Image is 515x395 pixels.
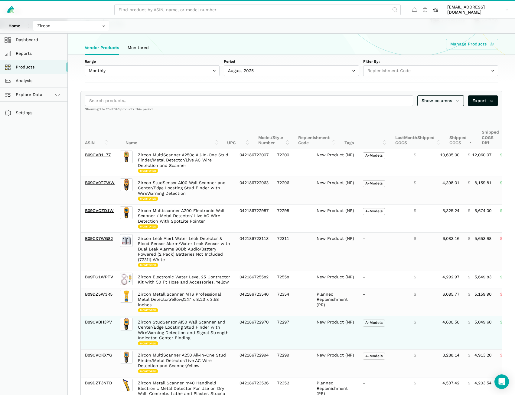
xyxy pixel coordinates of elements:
[134,271,235,288] td: Zircon Electronic Water Level 25 Contractor Kit with 50 Ft Hose and Accessories, Yellow
[85,65,220,76] input: Monthly
[468,180,470,186] span: $
[359,271,409,288] td: -
[81,116,112,149] th: ASIN: activate to sort column ascending
[442,208,459,214] span: 5,325.24
[254,116,294,149] th: Model/Style Number: activate to sort column ascending
[478,116,510,149] th: Shipped COGS Diff: activate to sort column ascending
[235,271,273,288] td: 042186725582
[235,149,273,177] td: 042186723007
[500,180,502,186] span: $
[474,320,491,325] span: 5,049.60
[440,152,459,158] span: 10,605.00
[134,288,235,316] td: Zircon MetalliScanner MT6 Professional Metal Detector,Yellow,12.17 x 8.23 x 3.58 inches
[422,98,460,104] span: Show columns
[474,274,491,280] span: 5,649.83
[120,318,133,330] img: Zircon StudSensor A150 Wall Scanner and Center/Edge Locating Stud Finder with WireWarning Detecti...
[312,233,359,271] td: New Product (NP)
[85,353,112,357] a: B09CVCKXYG
[442,274,459,280] span: 4,292.97
[235,205,273,233] td: 042186722987
[474,208,491,214] span: 5,674.00
[134,149,235,177] td: Zircon MultiScanner A250c All-In-One Stud Finder/Metal Detector/Live AC Wire Detection and Scanner
[312,271,359,288] td: New Product (NP)
[363,320,385,327] span: A-Models
[363,180,385,187] span: A-Models
[312,316,359,350] td: New Product (NP)
[273,349,312,377] td: 72299
[500,236,502,241] span: $
[312,205,359,233] td: New Product (NP)
[134,205,235,233] td: Zircon Multiscanner A200 Electronic Wall Scanner / Metal Detector/ Live AC Wire Detection With Sp...
[359,233,409,271] td: -
[81,107,502,116] div: Showing 1 to 25 of 143 products this period
[363,59,498,65] label: Filter By:
[85,380,112,385] a: B09DZT3NTD
[134,316,235,350] td: Zircon StudSensor A150 Wall Scanner and Center/Edge Locating Stud Finder with WireWarning Detecti...
[417,95,464,106] a: Show columns
[468,208,470,214] span: $
[138,197,158,201] span: Monitored
[446,39,498,49] a: Manage Products
[414,152,416,158] span: $
[273,205,312,233] td: 72298
[85,95,413,106] input: Search products...
[273,288,312,316] td: 72354
[363,208,385,215] span: A-Models
[120,206,133,219] img: Zircon Multiscanner A200 Electronic Wall Scanner / Metal Detector/ Live AC Wire Detection With Sp...
[414,380,416,386] span: $
[235,288,273,316] td: 042186723540
[223,116,254,149] th: UPC: activate to sort column ascending
[134,233,235,271] td: Zircon Leak Alert Water Leak Detector & Flood Sensor Alarm/Water Leak Sensor with Dual Leak Alarm...
[273,149,312,177] td: 72300
[468,320,470,325] span: $
[468,274,470,280] span: $
[235,233,273,271] td: 042186723113
[468,292,470,297] span: $
[414,292,416,297] span: $
[414,236,416,241] span: $
[312,288,359,316] td: Planned Replenishment (PR)
[442,320,459,325] span: 4,600.50
[472,152,491,158] span: 12,060.07
[235,349,273,377] td: 042186722994
[120,151,133,163] img: Zircon MultiScanner A250c All-In-One Stud Finder/Metal Detector/Live AC Wire Detection and Scanner
[6,91,42,98] span: Explore Data
[80,41,123,55] a: Vendor Products
[273,233,312,271] td: 72311
[120,178,133,191] img: Zircon StudSensor A100 Wall Scanner and Center/Edge Locating Stud Finder with WireWarning Detection
[85,152,111,157] a: B09CVB1L77
[134,177,235,205] td: Zircon StudSensor A100 Wall Scanner and Center/Edge Locating Stud Finder with WireWarning Detection
[442,353,459,358] span: 8,288.14
[120,351,133,363] img: Zircon MultiScanner A250 All-In-One Stud Finder/Metal Detector/Live AC Wire Detection and Scanner...
[474,180,491,186] span: 8,159.81
[363,152,385,159] span: A-Models
[120,379,133,391] img: Zircon MetalliScanner m40 Handheld Electronic Metal Detector For Use on Dry Wall, Concrete, Lathe...
[500,208,502,214] span: $
[391,116,445,149] th: Last Shipped COGS: activate to sort column ascending
[312,149,359,177] td: New Product (NP)
[85,208,114,213] a: B09CVCZD1W
[4,21,24,31] a: Home
[138,169,158,173] span: Monitored
[359,288,409,316] td: -
[442,180,459,186] span: 4,398.01
[500,274,502,280] span: $
[85,59,220,65] label: Range
[312,177,359,205] td: New Product (NP)
[340,116,391,149] th: Tags: activate to sort column ascending
[474,292,491,297] span: 5,159.90
[363,65,498,76] input: Replenishment Code
[414,274,416,280] span: $
[500,320,502,325] span: $
[442,292,459,297] span: 6,085.77
[273,271,312,288] td: 72558
[224,65,359,76] input: August 2025
[273,316,312,350] td: 72297
[273,177,312,205] td: 72296
[500,353,502,358] span: $
[123,41,153,55] a: Monitored
[120,290,133,303] img: Zircon MetalliScanner MT6 Professional Metal Detector,Yellow,12.17 x 8.23 x 3.58 inches
[414,208,416,214] span: $
[138,341,158,346] span: Monitored
[442,236,459,241] span: 6,083.16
